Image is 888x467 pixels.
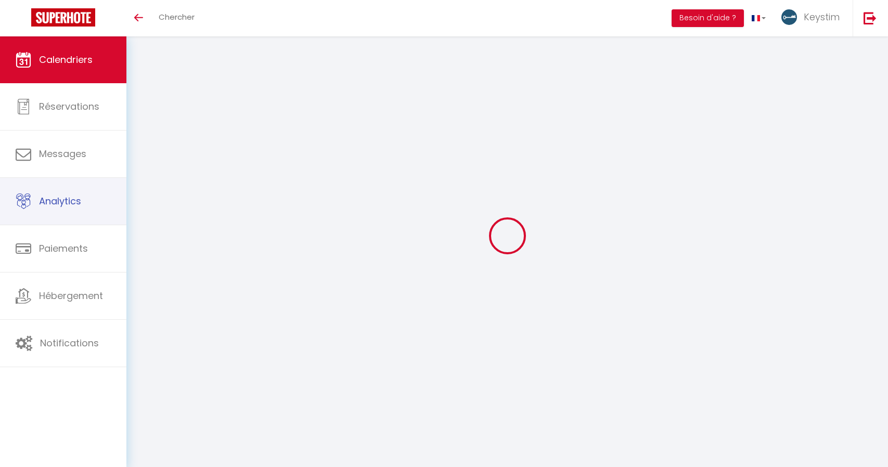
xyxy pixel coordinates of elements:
span: Chercher [159,11,195,22]
img: logout [864,11,877,24]
span: Notifications [40,336,99,349]
span: Paiements [39,242,88,255]
img: ... [781,9,797,25]
span: Calendriers [39,53,93,66]
span: Réservations [39,100,99,113]
img: Super Booking [31,8,95,27]
span: Analytics [39,194,81,207]
span: Keystim [804,10,840,23]
span: Hébergement [39,289,103,302]
span: Messages [39,147,86,160]
button: Besoin d'aide ? [672,9,744,27]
